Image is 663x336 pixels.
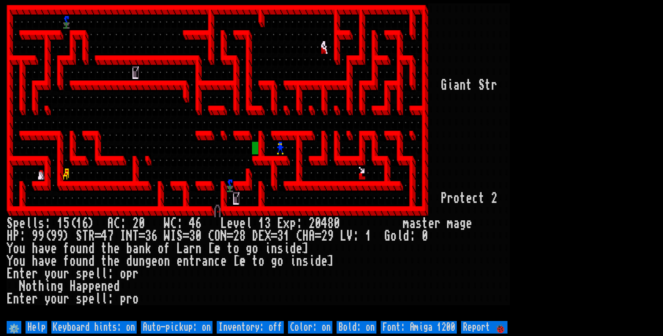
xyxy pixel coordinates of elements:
div: W [164,217,170,230]
div: r [195,255,202,268]
div: l [26,217,32,230]
div: e [19,217,26,230]
div: S [478,79,485,92]
div: C [170,217,176,230]
div: e [239,255,246,268]
div: o [258,255,265,268]
div: V [346,230,353,242]
div: T [82,230,88,242]
div: X [265,230,271,242]
div: a [183,242,189,255]
div: n [460,79,466,92]
div: G [441,79,447,92]
div: R [88,230,95,242]
input: Auto-pickup: on [141,321,212,334]
div: f [164,242,170,255]
div: [ [208,242,214,255]
div: l [95,293,101,305]
div: C [208,230,214,242]
div: u [19,242,26,255]
div: 1 [283,230,290,242]
div: C [296,230,302,242]
div: H [302,230,309,242]
div: t [227,242,233,255]
div: 8 [327,217,334,230]
div: l [397,230,403,242]
input: Inventory: off [217,321,284,334]
div: 1 [76,217,82,230]
div: u [57,293,63,305]
div: i [44,280,51,293]
div: r [126,293,132,305]
div: h [32,255,38,268]
div: e [176,255,183,268]
div: 2 [233,230,239,242]
div: o [453,192,460,205]
div: [ [233,255,239,268]
div: 3 [277,230,283,242]
div: o [51,293,57,305]
div: E [277,217,283,230]
div: u [57,268,63,280]
div: H [7,230,13,242]
div: D [252,230,258,242]
input: Font: Amiga 1200 [381,321,457,334]
div: r [32,268,38,280]
div: d [88,242,95,255]
input: Color: on [288,321,332,334]
div: g [246,242,252,255]
div: v [233,217,239,230]
div: s [76,268,82,280]
div: r [132,268,139,280]
div: a [202,255,208,268]
div: l [101,293,107,305]
div: n [13,268,19,280]
div: o [252,242,258,255]
div: d [315,255,321,268]
div: u [76,255,82,268]
div: g [460,217,466,230]
div: Y [7,242,13,255]
div: o [277,255,283,268]
div: A [309,230,315,242]
div: g [271,255,277,268]
div: f [63,255,70,268]
div: N [221,230,227,242]
div: o [390,230,397,242]
div: 4 [321,217,327,230]
div: 0 [422,230,428,242]
div: 7 [107,230,114,242]
div: h [107,242,114,255]
div: = [139,230,145,242]
div: E [7,293,13,305]
div: = [95,230,101,242]
div: a [76,280,82,293]
div: s [416,217,422,230]
div: 0 [315,217,321,230]
div: 3 [189,230,195,242]
div: o [70,255,76,268]
div: a [132,242,139,255]
div: u [76,242,82,255]
div: d [88,255,95,268]
div: e [227,217,233,230]
div: 3 [145,230,151,242]
div: d [114,280,120,293]
div: I [170,230,176,242]
div: T [132,230,139,242]
div: l [246,217,252,230]
div: r [63,293,70,305]
div: s [38,217,44,230]
div: i [447,79,453,92]
div: W [164,230,170,242]
div: : [107,293,114,305]
div: m [403,217,409,230]
div: e [26,293,32,305]
div: C [114,217,120,230]
div: 9 [51,230,57,242]
div: r [447,192,453,205]
div: 8 [239,230,246,242]
div: ) [63,230,70,242]
div: r [32,293,38,305]
div: e [428,217,434,230]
